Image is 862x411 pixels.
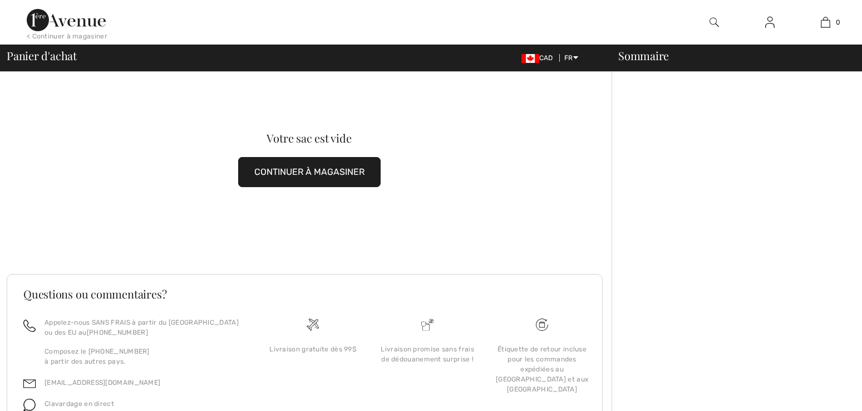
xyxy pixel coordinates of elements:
[756,16,784,30] a: Se connecter
[798,16,853,29] a: 0
[23,378,36,390] img: email
[536,319,548,331] img: Livraison gratuite dès 99$
[87,329,148,336] a: [PHONE_NUMBER]
[27,31,107,41] div: < Continuer à magasiner
[238,157,381,187] button: CONTINUER À MAGASINER
[836,17,840,27] span: 0
[23,320,36,332] img: call
[264,344,361,354] div: Livraison gratuite dès 99$
[379,344,476,364] div: Livraison promise sans frais de dédouanement surprise !
[307,319,319,331] img: Livraison gratuite dès 99$
[605,50,855,61] div: Sommaire
[37,133,581,144] div: Votre sac est vide
[7,50,77,61] span: Panier d'achat
[521,54,558,62] span: CAD
[23,288,586,300] h3: Questions ou commentaires?
[45,400,114,408] span: Clavardage en direct
[27,9,106,31] img: 1ère Avenue
[494,344,590,394] div: Étiquette de retour incluse pour les commandes expédiées au [GEOGRAPHIC_DATA] et aux [GEOGRAPHIC_...
[564,54,578,62] span: FR
[521,54,539,63] img: Canadian Dollar
[45,317,242,337] p: Appelez-nous SANS FRAIS à partir du [GEOGRAPHIC_DATA] ou des EU au
[23,399,36,411] img: chat
[710,16,719,29] img: recherche
[421,319,434,331] img: Livraison promise sans frais de dédouanement surprise&nbsp;!
[45,346,242,366] p: Composez le [PHONE_NUMBER] à partir des autres pays.
[45,379,160,386] a: [EMAIL_ADDRESS][DOMAIN_NAME]
[765,16,775,29] img: Mes infos
[821,16,830,29] img: Mon panier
